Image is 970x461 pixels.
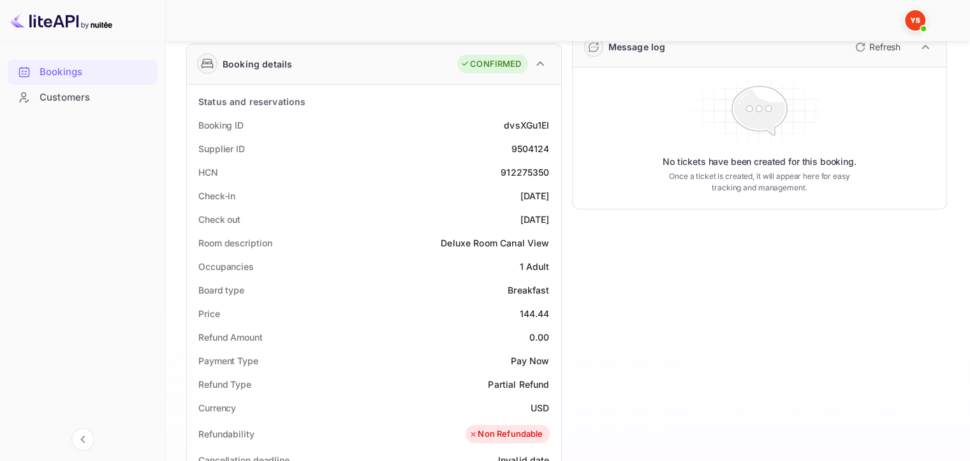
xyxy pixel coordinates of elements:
div: 0.00 [529,330,550,344]
button: Refresh [848,37,906,57]
div: 912275350 [501,166,549,179]
div: Partial Refund [488,378,549,391]
div: [DATE] [520,213,550,226]
div: dvsXGu1EI [504,118,549,132]
div: Status and reservations [198,95,305,108]
div: Customers [40,90,151,105]
div: Booking ID [198,118,244,132]
p: Once a ticket is created, it will appear here for easy tracking and management. [659,171,860,194]
div: Check out [198,213,240,226]
div: Pay Now [510,354,549,367]
div: Bookings [8,60,158,85]
div: Payment Type [198,354,258,367]
div: Refund Amount [198,330,263,344]
div: Check-in [198,189,235,202]
div: Board type [198,283,244,297]
div: 1 Adult [519,260,549,273]
div: Breakfast [508,283,549,297]
div: Refundability [198,427,254,441]
div: Currency [198,401,236,415]
img: Yandex Support [905,10,925,31]
div: Message log [608,40,666,53]
div: Bookings [40,65,151,80]
div: 9504124 [511,142,549,155]
p: Refresh [869,40,900,53]
div: [DATE] [520,189,550,202]
div: Deluxe Room Canal View [441,236,549,250]
div: Price [198,307,220,320]
div: 144.44 [520,307,550,320]
div: Customers [8,85,158,110]
div: USD [531,401,549,415]
div: Occupancies [198,260,254,273]
div: Non Refundable [469,428,543,441]
a: Bookings [8,60,158,83]
div: Supplier ID [198,142,245,155]
p: No tickets have been created for this booking. [663,155,856,168]
a: Customers [8,85,158,109]
div: HCN [198,166,218,179]
button: Collapse navigation [71,428,94,451]
div: Booking details [223,57,292,71]
div: Refund Type [198,378,251,391]
img: LiteAPI logo [10,10,112,31]
div: Room description [198,236,272,250]
div: CONFIRMED [460,58,521,71]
